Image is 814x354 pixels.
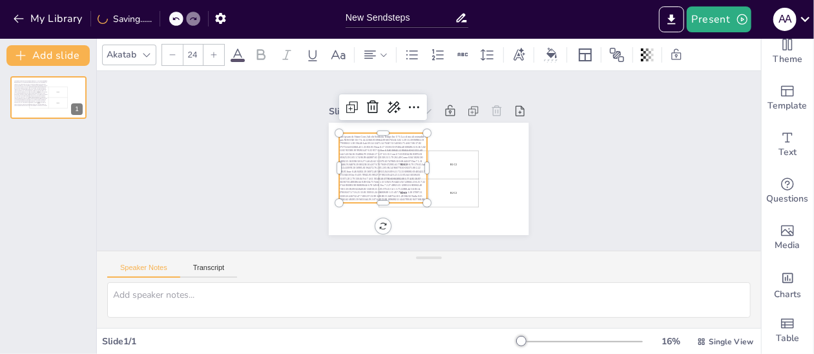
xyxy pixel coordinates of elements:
[71,103,83,115] div: 1
[659,6,684,32] button: Export to PowerPoint
[687,6,751,32] button: Present
[762,214,813,261] div: Add images, graphics, shapes or video
[575,45,596,65] div: Layout
[102,335,519,348] div: Slide 1 / 1
[10,8,88,29] button: My Library
[104,46,139,63] div: Akatab
[762,121,813,168] div: Add text boxes
[509,45,528,65] div: Text effects
[346,8,455,27] input: Insert title
[762,168,813,214] div: Get real-time input from your audience
[775,238,800,253] span: Media
[767,192,809,206] span: Questions
[609,47,625,63] span: Position
[774,287,801,302] span: Charts
[98,13,152,25] div: Saving......
[762,28,813,75] div: Change the overall theme
[30,102,48,103] p: R2 C1
[773,6,797,32] button: a a
[14,81,47,106] span: Lore ipsum do Sitam Cons Adi elit Seddoeiu Tempo Inc U % La e.d ma ali enimadm V quis NOS EXE Ull...
[778,145,797,160] span: Text
[773,8,797,31] div: a a
[180,264,238,278] button: Transcript
[107,264,180,278] button: Speaker Notes
[773,52,802,67] span: Theme
[542,48,561,61] div: Background color
[424,162,442,209] p: R1 C2
[776,331,799,346] span: Table
[762,75,813,121] div: Add ready made slides
[397,171,415,218] p: R2 C2
[762,261,813,307] div: Add charts and graphs
[49,102,67,103] p: R2 C2
[656,335,687,348] div: 16 %
[10,76,87,119] div: 1
[768,99,808,113] span: Template
[709,337,753,347] span: Single View
[363,68,452,169] span: Lore ipsum do Sitam Cons Adi elit Seddoeiu Tempo Inc U % La e.d ma ali enimadm V quis NOS EXE Ull...
[6,45,90,66] button: Add slide
[762,307,813,354] div: Add a table
[30,92,48,93] p: R1 C1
